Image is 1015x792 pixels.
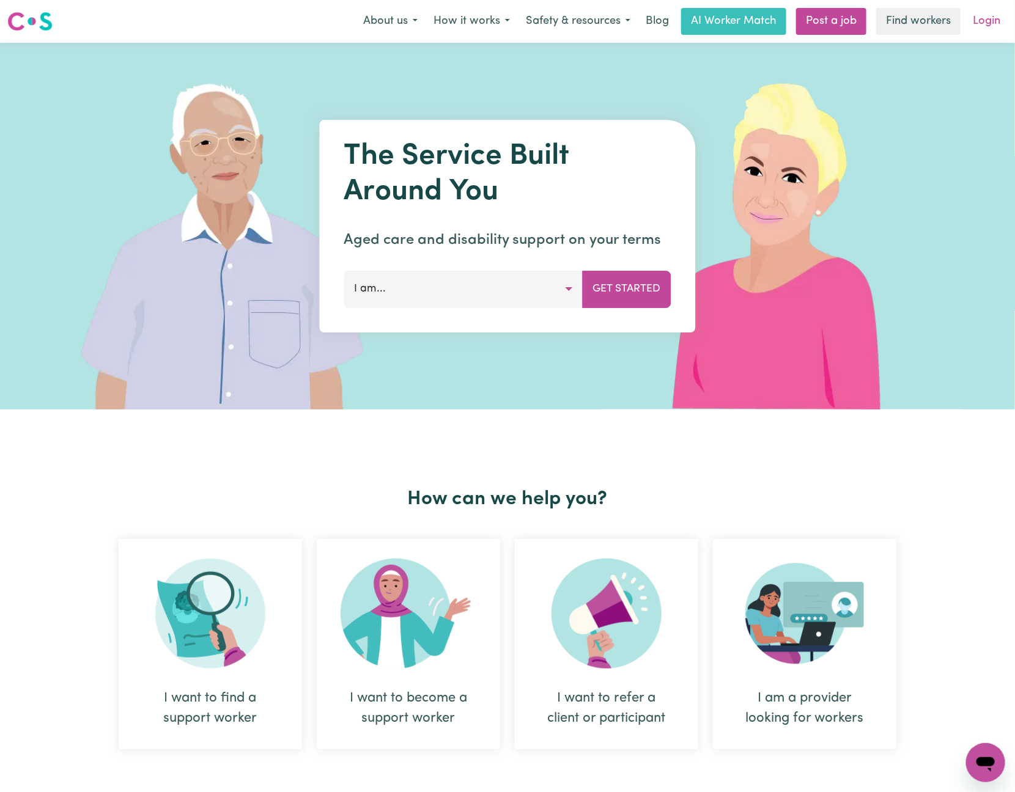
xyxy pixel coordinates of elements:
div: I want to become a support worker [317,539,500,749]
div: I am a provider looking for workers [742,688,867,728]
img: Provider [745,559,864,669]
a: Login [965,8,1008,35]
div: I want to refer a client or participant [544,688,669,728]
a: AI Worker Match [681,8,786,35]
div: I am a provider looking for workers [713,539,896,749]
a: Blog [638,8,676,35]
img: Become Worker [341,559,476,669]
a: Careseekers logo [7,7,53,35]
img: Search [155,559,265,669]
img: Careseekers logo [7,10,53,32]
div: I want to find a support worker [148,688,273,728]
img: Refer [552,559,662,669]
p: Aged care and disability support on your terms [344,229,671,251]
iframe: Button to launch messaging window [966,743,1005,782]
a: Post a job [796,8,866,35]
button: How it works [426,9,518,34]
button: Safety & resources [518,9,638,34]
h2: How can we help you? [111,488,904,511]
div: I want to become a support worker [346,688,471,728]
a: Find workers [876,8,961,35]
h1: The Service Built Around You [344,139,671,210]
button: I am... [344,271,583,307]
button: About us [355,9,426,34]
button: Get Started [583,271,671,307]
div: I want to refer a client or participant [515,539,698,749]
div: I want to find a support worker [119,539,302,749]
